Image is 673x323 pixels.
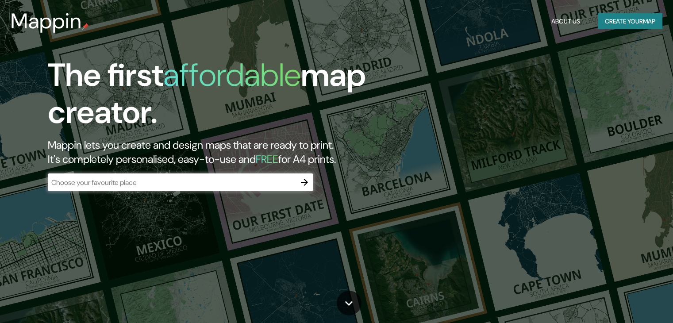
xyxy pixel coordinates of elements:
h2: Mappin lets you create and design maps that are ready to print. It's completely personalised, eas... [48,138,385,166]
input: Choose your favourite place [48,177,296,188]
h1: affordable [163,54,301,96]
h5: FREE [256,152,278,166]
h1: The first map creator. [48,57,385,138]
button: Create yourmap [598,13,662,30]
img: mappin-pin [82,23,89,30]
button: About Us [548,13,584,30]
h3: Mappin [11,9,82,34]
